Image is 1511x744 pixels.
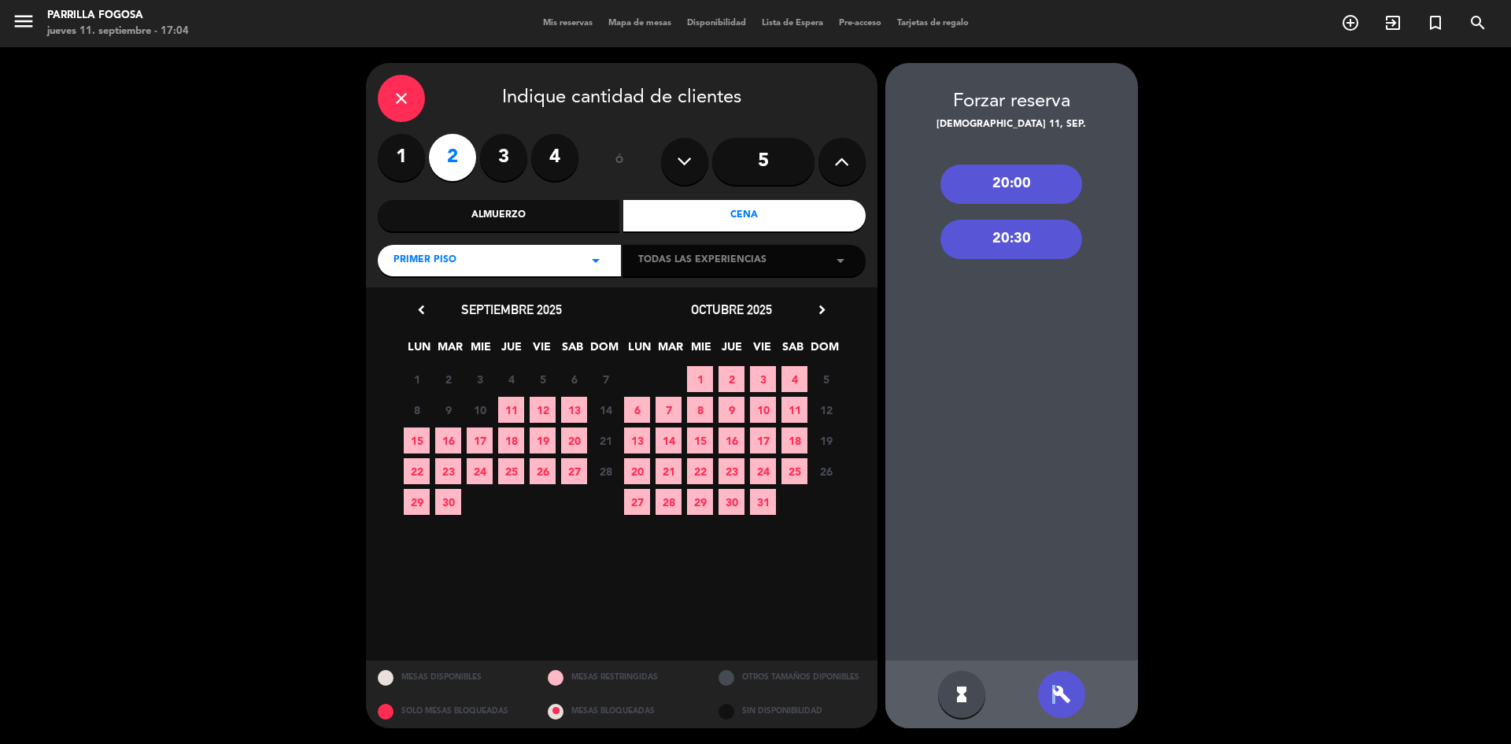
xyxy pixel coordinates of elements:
span: 25 [498,458,524,484]
span: 17 [750,428,776,453]
i: arrow_drop_down [586,251,605,270]
span: 1 [404,366,430,392]
span: 20 [561,428,587,453]
span: 3 [750,366,776,392]
span: 2 [719,366,744,392]
span: Pre-acceso [831,19,889,28]
span: 27 [624,489,650,515]
span: 15 [404,428,430,453]
i: search [1469,13,1487,32]
label: 1 [378,134,425,181]
span: LUN [406,338,432,364]
div: MESAS BLOQUEADAS [536,694,707,728]
span: 30 [719,489,744,515]
span: 23 [719,458,744,484]
span: 28 [656,489,682,515]
span: 26 [530,458,556,484]
span: 3 [467,366,493,392]
div: Parrilla Fogosa [47,8,189,24]
span: 23 [435,458,461,484]
span: octubre 2025 [691,302,772,317]
div: Almuerzo [378,200,620,231]
span: SAB [560,338,586,364]
span: 20 [624,458,650,484]
span: 5 [530,366,556,392]
span: 18 [781,428,807,453]
span: 8 [404,397,430,423]
span: 30 [435,489,461,515]
span: Primer Piso [393,253,456,268]
span: 8 [687,397,713,423]
span: 12 [530,397,556,423]
span: 6 [624,397,650,423]
span: JUE [719,338,744,364]
span: 24 [750,458,776,484]
div: 20:30 [940,220,1082,259]
span: SAB [780,338,806,364]
div: MESAS DISPONIBLES [366,661,537,694]
div: jueves 11. septiembre - 17:04 [47,24,189,39]
span: 28 [593,458,619,484]
div: Cena [623,200,866,231]
span: 19 [530,428,556,453]
span: Disponibilidad [679,19,754,28]
span: 16 [719,428,744,453]
span: 13 [561,397,587,423]
div: MESAS RESTRINGIDAS [536,661,707,694]
i: build [1052,685,1071,704]
span: 15 [687,428,713,453]
span: 10 [750,397,776,423]
span: Mapa de mesas [600,19,679,28]
i: hourglass_full [952,685,971,704]
i: add_circle_outline [1341,13,1360,32]
div: Forzar reserva [885,87,1138,117]
span: 26 [813,458,839,484]
i: menu [12,9,35,33]
span: 16 [435,428,461,453]
i: arrow_drop_down [831,251,850,270]
span: Todas las experiencias [638,253,767,268]
span: VIE [749,338,775,364]
span: 9 [719,397,744,423]
span: MIE [688,338,714,364]
span: 21 [593,428,619,453]
span: 14 [656,428,682,453]
span: 21 [656,458,682,484]
i: exit_to_app [1384,13,1402,32]
span: Lista de Espera [754,19,831,28]
span: 7 [593,366,619,392]
span: MAR [437,338,463,364]
span: 18 [498,428,524,453]
label: 2 [429,134,476,181]
span: MIE [467,338,493,364]
span: Mis reservas [535,19,600,28]
span: 22 [687,458,713,484]
span: 29 [687,489,713,515]
label: 4 [531,134,578,181]
span: 11 [781,397,807,423]
span: 24 [467,458,493,484]
span: 7 [656,397,682,423]
span: JUE [498,338,524,364]
span: 9 [435,397,461,423]
span: 13 [624,428,650,453]
span: VIE [529,338,555,364]
span: 1 [687,366,713,392]
label: 3 [480,134,527,181]
span: 12 [813,397,839,423]
span: 6 [561,366,587,392]
span: 5 [813,366,839,392]
span: MAR [657,338,683,364]
i: turned_in_not [1426,13,1445,32]
div: Indique cantidad de clientes [378,75,866,122]
button: menu [12,9,35,39]
span: 10 [467,397,493,423]
span: 27 [561,458,587,484]
span: 4 [498,366,524,392]
span: 25 [781,458,807,484]
span: 22 [404,458,430,484]
span: DOM [811,338,837,364]
i: chevron_left [413,302,430,318]
span: LUN [626,338,652,364]
span: Tarjetas de regalo [889,19,977,28]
